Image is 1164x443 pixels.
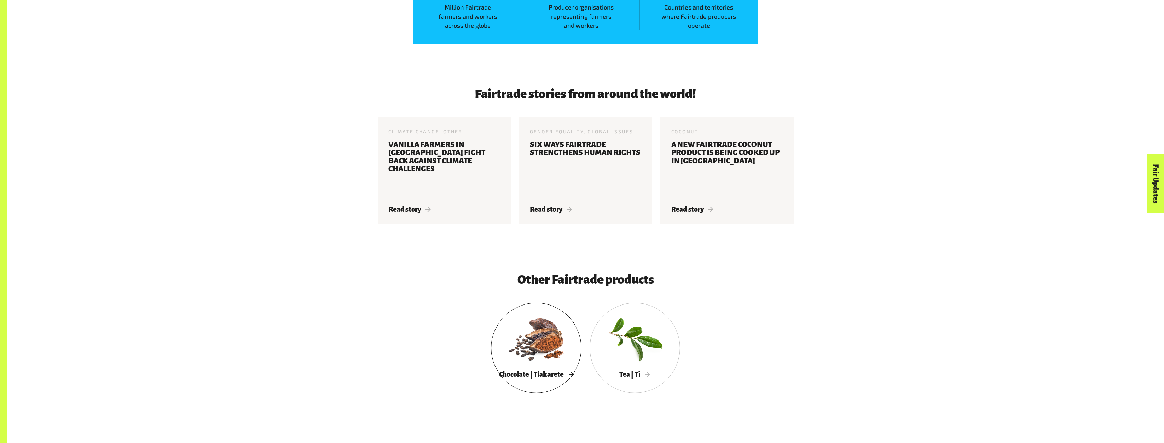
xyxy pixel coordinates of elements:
[671,141,783,198] h3: A New Fairtrade Coconut Product Is Being Cooked up In [GEOGRAPHIC_DATA]
[491,303,581,393] a: Chocolate | Tiakarete
[413,3,523,30] span: Million Fairtrade farmers and workers across the globe
[590,303,680,393] a: Tea | Tī
[640,3,758,30] span: Countries and territories where Fairtrade producers operate
[499,371,574,378] span: Chocolate | Tiakarete
[519,117,652,224] a: Gender Equality, Global Issues Six Ways Fairtrade Strengthens Human Rights Read story
[671,129,699,134] span: Coconut
[413,273,758,287] h3: Other Fairtrade products
[523,3,639,30] span: Producer organisations representing farmers and workers
[660,117,794,224] a: Coconut A New Fairtrade Coconut Product Is Being Cooked up In [GEOGRAPHIC_DATA] Read story
[388,206,431,213] span: Read story
[530,206,572,213] span: Read story
[530,129,633,134] span: Gender Equality, Global Issues
[619,371,650,378] span: Tea | Tī
[388,141,500,198] h3: Vanilla farmers in [GEOGRAPHIC_DATA] fight back against climate challenges
[413,87,758,101] h3: Fairtrade stories from around the world!
[388,129,463,134] span: Climate Change, Other
[530,141,641,198] h3: Six Ways Fairtrade Strengthens Human Rights
[378,117,511,224] a: Climate Change, Other Vanilla farmers in [GEOGRAPHIC_DATA] fight back against climate challenges ...
[671,206,714,213] span: Read story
